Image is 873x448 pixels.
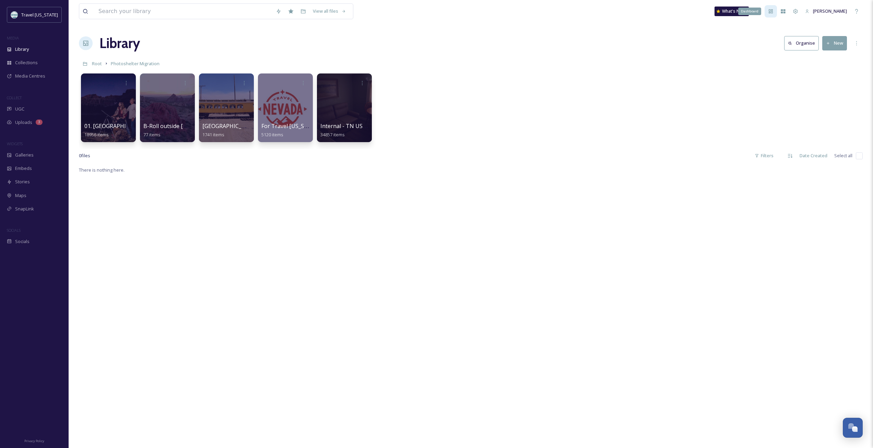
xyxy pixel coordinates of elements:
span: There is nothing here. [79,167,125,173]
span: 01. [GEOGRAPHIC_DATA] [84,122,148,130]
a: Dashboard [765,5,777,18]
a: 01. [GEOGRAPHIC_DATA]18956 items [84,123,148,138]
a: What's New [715,7,749,16]
span: Galleries [15,152,34,158]
span: Embeds [15,165,32,172]
div: Filters [751,149,777,162]
span: Collections [15,59,38,66]
span: UGC [15,106,24,112]
a: [GEOGRAPHIC_DATA]1741 items [202,123,258,138]
span: Select all [834,152,852,159]
span: Stories [15,179,30,185]
span: 34857 items [320,131,345,138]
div: 3 [36,119,43,125]
span: Maps [15,192,26,199]
span: Media Centres [15,73,45,79]
span: Root [92,60,102,67]
span: MEDIA [7,35,19,41]
a: Photoshelter Migration [111,59,160,68]
span: Socials [15,238,30,245]
span: 5120 items [261,131,283,138]
img: download.jpeg [11,11,18,18]
button: Open Chat [843,418,863,438]
span: 0 file s [79,152,90,159]
span: Uploads [15,119,32,126]
div: Date Created [796,149,831,162]
div: Dashboard [738,8,761,15]
span: Library [15,46,29,53]
a: Library [99,33,140,54]
a: Organise [784,36,822,50]
span: [PERSON_NAME] [813,8,847,14]
a: [PERSON_NAME] [802,4,850,18]
span: [GEOGRAPHIC_DATA] [202,122,258,130]
span: COLLECT [7,95,22,100]
span: Photoshelter Migration [111,60,160,67]
span: Travel [US_STATE] [21,12,58,18]
a: View all files [309,4,350,18]
span: SOCIALS [7,228,21,233]
button: Organise [784,36,819,50]
span: 18956 items [84,131,109,138]
span: Internal - TN USE ONLY [320,122,382,130]
span: Privacy Policy [24,439,44,443]
a: Internal - TN USE ONLY34857 items [320,123,382,138]
span: B-Roll outside [GEOGRAPHIC_DATA] - temp location [143,122,276,130]
a: Root [92,59,102,68]
span: SnapLink [15,206,34,212]
span: For Travel [US_STATE] Agencies [261,122,344,130]
a: Privacy Policy [24,436,44,445]
span: 77 items [143,131,161,138]
input: Search your library [95,4,272,19]
span: WIDGETS [7,141,23,146]
button: New [822,36,847,50]
a: B-Roll outside [GEOGRAPHIC_DATA] - temp location77 items [143,123,276,138]
a: For Travel [US_STATE] Agencies5120 items [261,123,344,138]
span: 1741 items [202,131,224,138]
